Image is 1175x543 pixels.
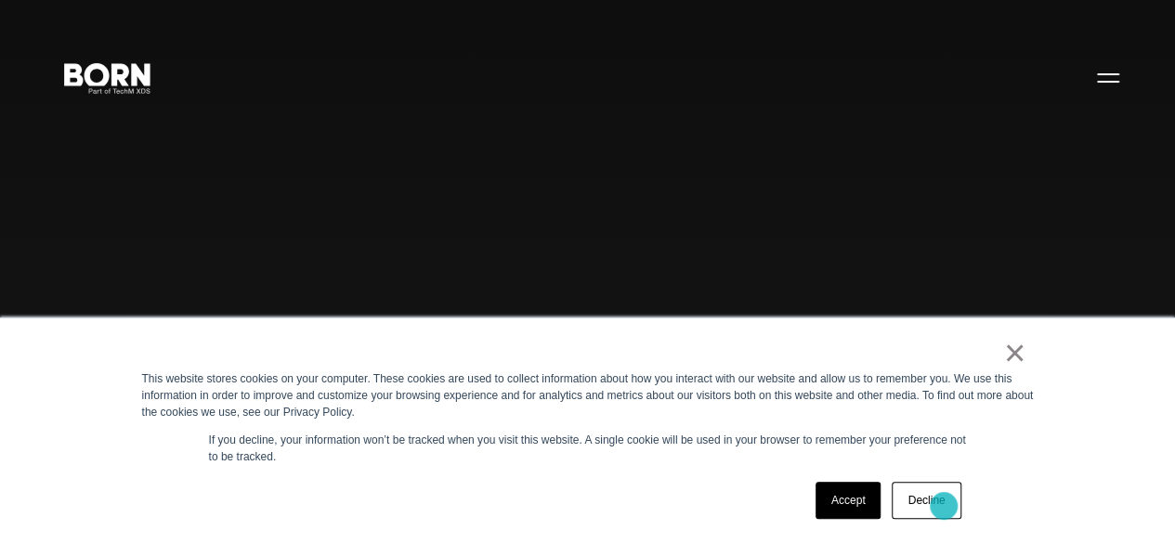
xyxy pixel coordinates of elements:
[892,482,960,519] a: Decline
[142,370,1034,420] div: This website stores cookies on your computer. These cookies are used to collect information about...
[1086,58,1130,97] button: Open
[1004,344,1026,361] a: ×
[816,482,881,519] a: Accept
[209,432,967,465] p: If you decline, your information won’t be tracked when you visit this website. A single cookie wi...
